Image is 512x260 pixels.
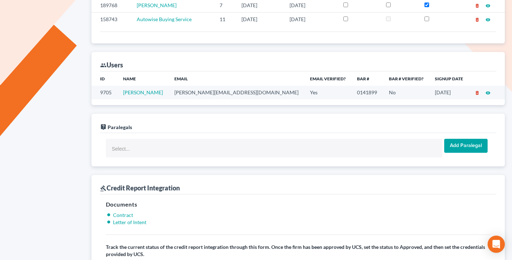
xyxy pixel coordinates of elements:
td: 0141899 [351,86,383,99]
th: ID [91,71,117,86]
a: visibility [485,2,490,8]
td: 9705 [91,86,117,99]
a: delete_forever [475,16,480,22]
i: delete_forever [475,90,480,95]
p: Track the current status of the credit report integration through this form. Once the firm has be... [106,244,491,258]
span: Paralegals [108,124,132,130]
h5: Documents [106,200,491,209]
th: Signup Date [429,71,469,86]
td: Yes [304,86,351,99]
th: Bar # [351,71,383,86]
a: visibility [485,89,490,95]
input: Add Paralegal [444,139,488,153]
a: delete_forever [475,2,480,8]
td: 11 [214,12,236,26]
div: Credit Report Integration [100,184,180,192]
div: Open Intercom Messenger [488,236,505,253]
i: delete_forever [475,3,480,8]
i: gavel [100,185,107,192]
a: delete_forever [475,89,480,95]
td: No [383,86,429,99]
i: visibility [485,3,490,8]
a: Letter of Intent [113,219,146,225]
a: [PERSON_NAME] [123,89,163,95]
th: Email Verified? [304,71,351,86]
i: group [100,62,107,68]
th: Email [169,71,304,86]
th: Name [117,71,169,86]
a: Contract [113,212,133,218]
div: Users [100,61,123,69]
td: [DATE] [284,12,338,26]
td: [DATE] [236,12,284,26]
td: [PERSON_NAME][EMAIL_ADDRESS][DOMAIN_NAME] [169,86,304,99]
td: 158743 [91,12,131,26]
i: live_help [100,124,107,130]
i: visibility [485,17,490,22]
a: visibility [485,16,490,22]
i: visibility [485,90,490,95]
td: [DATE] [429,86,469,99]
th: Bar # Verified? [383,71,429,86]
a: [PERSON_NAME] [137,2,177,8]
i: delete_forever [475,17,480,22]
a: Autowise Buying Service [137,16,192,22]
